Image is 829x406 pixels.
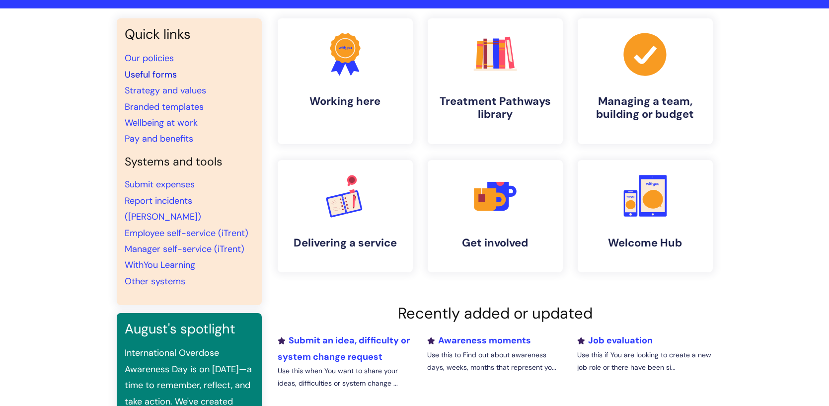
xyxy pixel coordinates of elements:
a: Awareness moments [427,334,531,346]
a: Working here [278,18,413,144]
h3: Quick links [125,26,254,42]
a: Useful forms [125,69,177,81]
a: Pay and benefits [125,133,193,145]
a: Employee self-service (iTrent) [125,227,248,239]
a: Treatment Pathways library [428,18,563,144]
h4: Systems and tools [125,155,254,169]
h4: Managing a team, building or budget [586,95,705,121]
a: Other systems [125,275,185,287]
a: Delivering a service [278,160,413,272]
a: Report incidents ([PERSON_NAME]) [125,195,201,223]
p: Use this if You are looking to create a new job role or there have been si... [577,349,712,374]
h4: Welcome Hub [586,237,705,249]
a: Strategy and values [125,84,206,96]
a: Branded templates [125,101,204,113]
h4: Working here [286,95,405,108]
a: Submit an idea, difficulty or system change request [278,334,410,362]
p: Use this when You want to share your ideas, difficulties or system change ... [278,365,413,390]
h3: August's spotlight [125,321,254,337]
a: Wellbeing at work [125,117,198,129]
a: Our policies [125,52,174,64]
h4: Get involved [436,237,555,249]
h2: Recently added or updated [278,304,713,323]
p: Use this to Find out about awareness days, weeks, months that represent yo... [427,349,562,374]
a: Get involved [428,160,563,272]
a: Welcome Hub [578,160,713,272]
a: Job evaluation [577,334,653,346]
a: Manager self-service (iTrent) [125,243,244,255]
a: Managing a team, building or budget [578,18,713,144]
a: Submit expenses [125,178,195,190]
a: WithYou Learning [125,259,195,271]
h4: Treatment Pathways library [436,95,555,121]
h4: Delivering a service [286,237,405,249]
